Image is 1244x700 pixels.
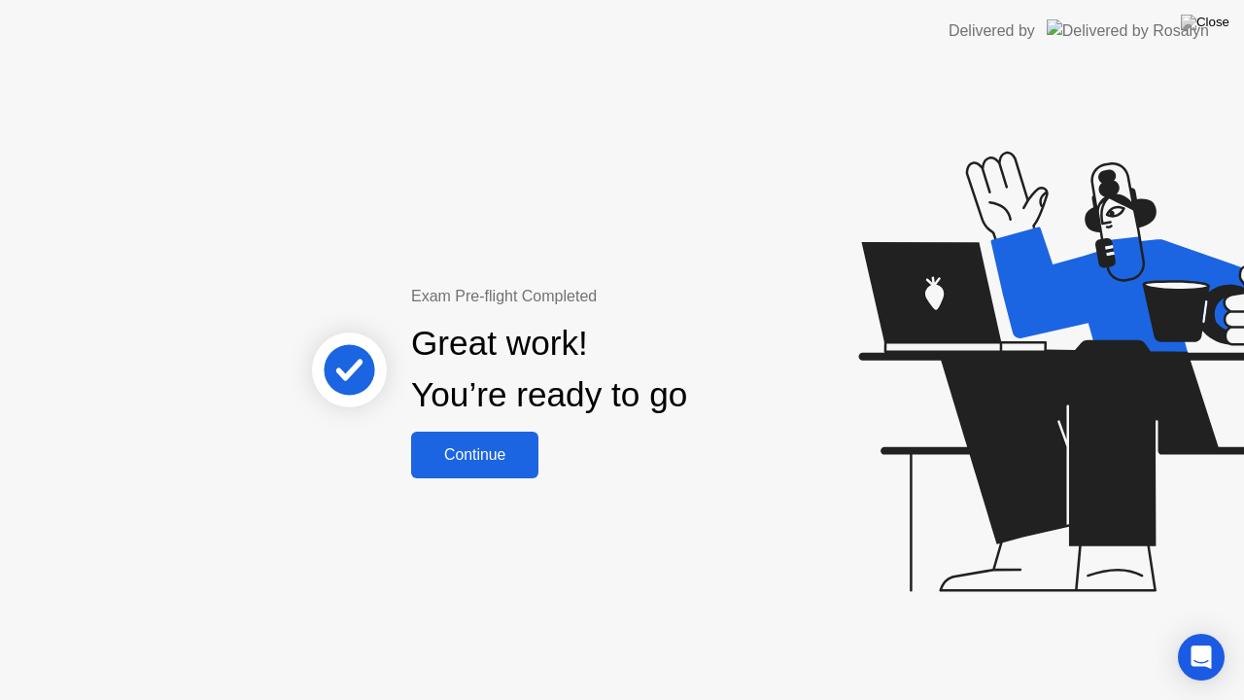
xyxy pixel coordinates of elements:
div: Great work! You’re ready to go [411,318,687,421]
img: Close [1181,15,1229,30]
div: Delivered by [949,19,1035,43]
button: Continue [411,432,538,478]
div: Exam Pre-flight Completed [411,285,812,308]
div: Continue [417,446,533,464]
img: Delivered by Rosalyn [1047,19,1209,42]
div: Open Intercom Messenger [1178,634,1225,681]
